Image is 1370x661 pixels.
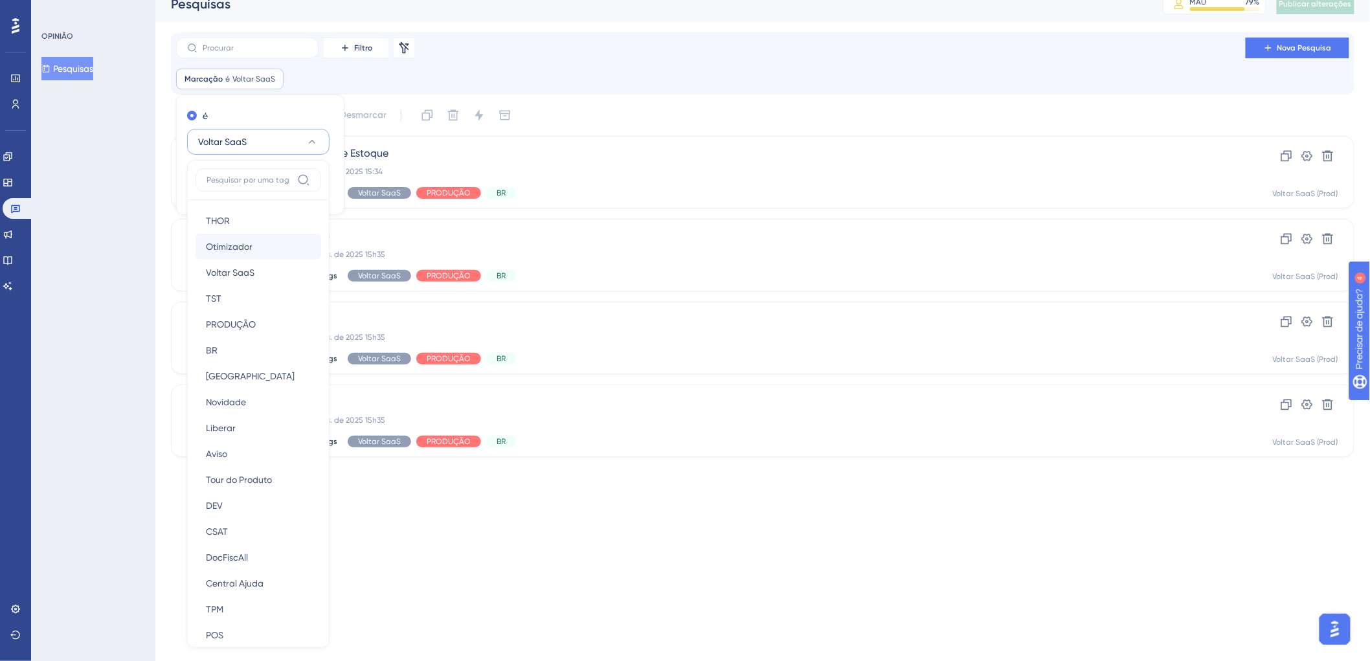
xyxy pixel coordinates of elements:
font: DocFiscAll [206,552,248,563]
button: Aviso [196,441,321,467]
font: Voltar SaaS (Prod) [1273,272,1338,281]
input: Procurar [203,43,308,52]
font: Voltar SaaS [232,74,275,84]
button: DEV [196,493,321,519]
button: Pesquisas [41,57,93,80]
font: Central Ajuda [206,578,264,588]
font: OPINIÃO [41,32,73,41]
font: Voltar SaaS [358,271,401,280]
font: Voltar SaaS [358,437,401,446]
button: Liberar [196,415,321,441]
font: Voltar SaaS (Prod) [1273,355,1338,364]
font: Liberar [206,423,236,433]
button: Tour do Produto [196,467,321,493]
font: PRODUÇÃO [427,271,471,280]
font: é [203,111,208,121]
font: POS [206,630,223,640]
button: TST [196,286,321,311]
font: BR [497,188,506,197]
font: BR [497,354,506,363]
button: Voltar SaaS [196,260,321,286]
button: DocFiscAll [196,544,321,570]
font: Desmarcar [340,109,387,120]
font: Voltar SaaS [358,188,401,197]
font: Voltar SaaS (Prod) [1273,189,1338,198]
font: Aviso [206,449,227,459]
button: [GEOGRAPHIC_DATA] [196,363,321,389]
font: Voltar SaaS (Prod) [1273,438,1338,447]
button: Desmarcar [333,104,393,127]
font: TPM [206,604,223,614]
button: POS [196,622,321,648]
font: BR [497,437,506,446]
font: Filtro [354,43,372,52]
font: TST [206,293,221,304]
font: PRODUÇÃO [206,319,256,330]
button: BR [196,337,321,363]
button: PRODUÇÃO [196,311,321,337]
font: DEV [206,500,223,511]
font: [GEOGRAPHIC_DATA] [206,371,295,381]
font: BR [497,271,506,280]
font: PRODUÇÃO [427,437,471,446]
font: Voltar SaaS [206,267,254,278]
font: Nova Pesquisa [1277,43,1332,52]
font: BR [206,345,218,355]
font: THOR [206,216,230,226]
font: Marcação [185,74,223,84]
font: Voltar SaaS [198,137,247,147]
button: TPM [196,596,321,622]
font: Pesquisas [53,63,93,74]
font: PRODUÇÃO [427,354,471,363]
button: Nova Pesquisa [1246,38,1349,58]
font: Tour do Produto [206,475,272,485]
input: Pesquisar por uma tag [207,175,292,185]
font: 4 [120,8,124,15]
font: Otimizador [206,241,253,252]
iframe: Iniciador do Assistente de IA do UserGuiding [1316,610,1354,649]
button: Novidade [196,389,321,415]
button: Filtro [324,38,388,58]
button: Otimizador [196,234,321,260]
font: PRODUÇÃO [427,188,471,197]
button: THOR [196,208,321,234]
font: Precisar de ajuda? [30,6,111,16]
font: é [225,74,230,84]
button: Voltar SaaS [187,129,330,155]
font: Voltar SaaS [358,354,401,363]
font: CSAT [206,526,228,537]
button: Central Ajuda [196,570,321,596]
button: CSAT [196,519,321,544]
font: Novidade [206,397,246,407]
